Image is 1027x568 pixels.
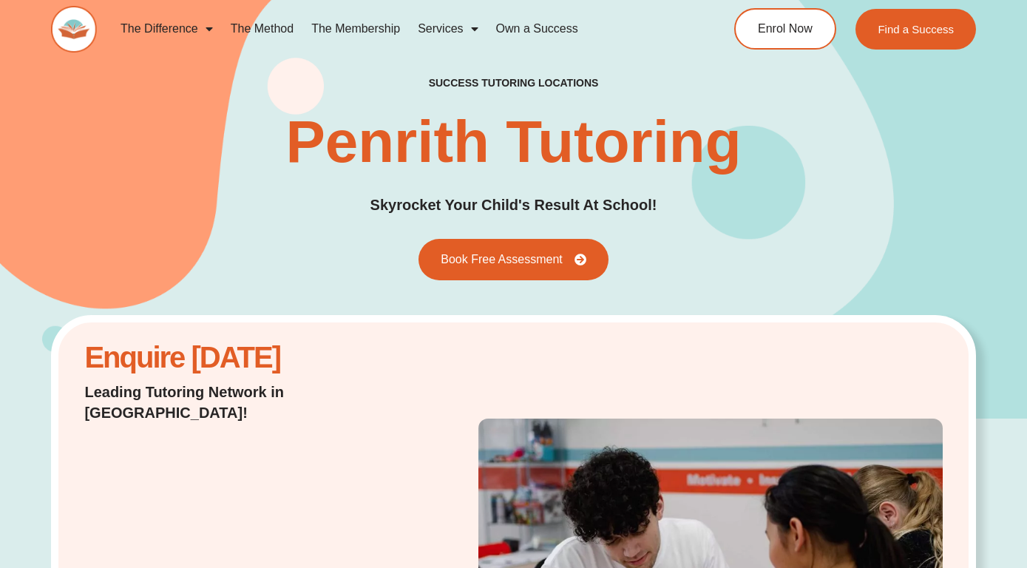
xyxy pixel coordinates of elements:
span: Book Free Assessment [441,254,563,266]
h2: Skyrocket Your Child's Result At School! [370,194,657,217]
span: Enrol Now [758,23,813,35]
nav: Menu [112,12,682,46]
a: Find a Success [855,9,976,50]
a: The Membership [302,12,409,46]
span: Find a Success [878,24,954,35]
a: The Difference [112,12,222,46]
h1: Penrith Tutoring [285,112,741,172]
a: The Method [222,12,302,46]
h2: Enquire [DATE] [84,348,389,367]
h2: success tutoring locations [429,76,599,89]
a: Book Free Assessment [418,239,609,280]
h2: Leading Tutoring Network in [GEOGRAPHIC_DATA]! [84,382,389,423]
a: Enrol Now [734,8,836,50]
a: Services [409,12,487,46]
a: Own a Success [487,12,587,46]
